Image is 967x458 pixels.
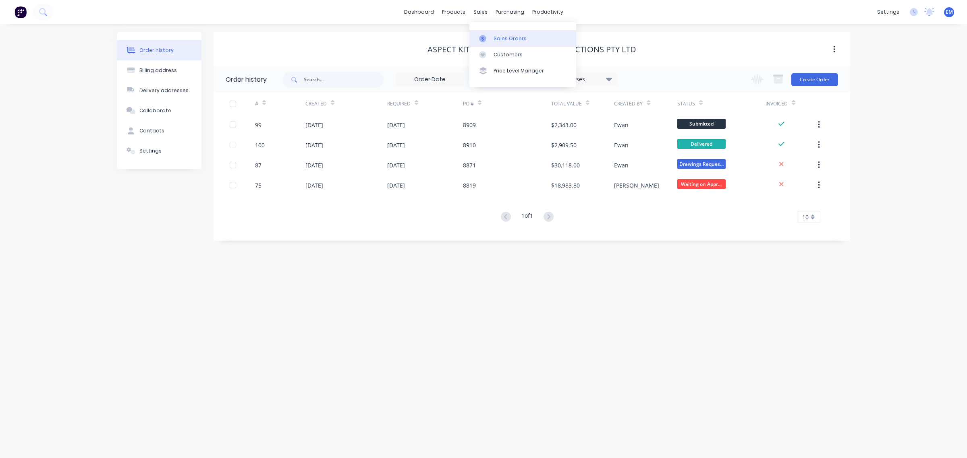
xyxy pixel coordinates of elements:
div: PO # [463,100,474,107]
div: [DATE] [305,141,323,149]
div: [DATE] [387,141,405,149]
a: Price Level Manager [469,63,576,79]
div: $2,343.00 [551,121,577,129]
button: Delivery addresses [117,80,201,101]
span: EM [946,8,953,16]
a: dashboard [400,6,438,18]
div: [DATE] [387,121,405,129]
div: 99 [255,121,261,129]
div: Total Value [551,100,582,107]
input: Search... [304,72,384,88]
div: 8871 [463,161,476,169]
div: [PERSON_NAME] [614,181,659,190]
button: Collaborate [117,101,201,121]
div: Collaborate [139,107,171,114]
div: 1 of 1 [521,211,533,223]
div: Contacts [139,127,164,134]
div: 8819 [463,181,476,190]
div: Order history [139,47,174,54]
button: Contacts [117,121,201,141]
div: [DATE] [387,161,405,169]
div: Created By [614,100,643,107]
div: Ewan [614,121,629,129]
div: sales [469,6,492,18]
div: $18,983.80 [551,181,580,190]
div: Ewan [614,161,629,169]
div: Required [387,93,463,115]
span: Submitted [677,119,726,129]
div: products [438,6,469,18]
div: [DATE] [305,121,323,129]
div: Total Value [551,93,614,115]
div: 87 [255,161,261,169]
div: # [255,100,258,107]
a: Customers [469,47,576,63]
div: Invoiced [766,93,816,115]
input: Order Date [396,74,464,86]
div: purchasing [492,6,528,18]
button: Settings [117,141,201,161]
div: productivity [528,6,567,18]
button: Order history [117,40,201,60]
div: Ewan [614,141,629,149]
div: Sales Orders [494,35,527,42]
div: PO # [463,93,551,115]
span: Drawings Reques... [677,159,726,169]
div: 16 Statuses [549,75,617,84]
span: 10 [802,213,809,221]
span: Delivered [677,139,726,149]
div: Settings [139,147,162,155]
div: Status [677,100,695,107]
div: 75 [255,181,261,190]
div: settings [873,6,903,18]
div: # [255,93,305,115]
div: [DATE] [305,161,323,169]
div: Customers [494,51,523,58]
a: Sales Orders [469,30,576,46]
div: $30,118.00 [551,161,580,169]
div: Invoiced [766,100,788,107]
div: Billing address [139,67,177,74]
button: Create Order [791,73,838,86]
div: 8910 [463,141,476,149]
div: [DATE] [387,181,405,190]
div: Created [305,93,387,115]
div: Price Level Manager [494,67,544,74]
div: 8909 [463,121,476,129]
button: Billing address [117,60,201,80]
div: [DATE] [305,181,323,190]
div: Aspect Kitchens Design & Constructions Pty Ltd [427,45,636,54]
div: Created [305,100,327,107]
div: Order history [226,75,267,85]
div: Required [387,100,411,107]
div: 100 [255,141,265,149]
img: Factory [15,6,27,18]
span: Waiting on Appr... [677,179,726,189]
div: Created By [614,93,677,115]
div: Status [677,93,766,115]
div: $2,909.50 [551,141,577,149]
div: Delivery addresses [139,87,189,94]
